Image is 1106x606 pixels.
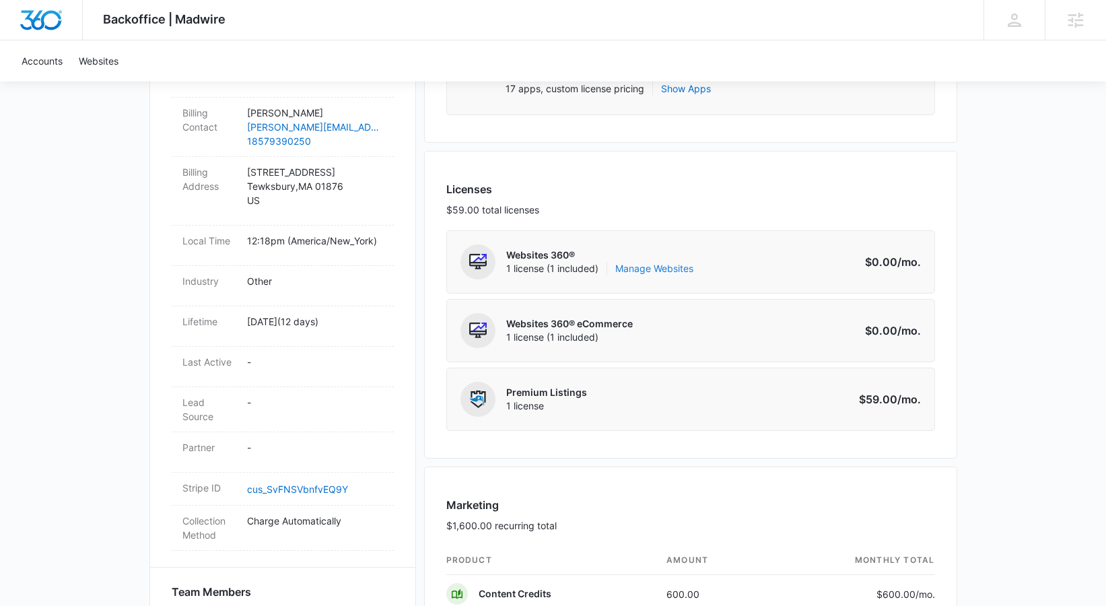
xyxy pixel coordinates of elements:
[247,274,383,288] p: Other
[446,546,656,575] th: product
[506,331,633,344] span: 1 license (1 included)
[172,473,394,506] div: Stripe IDcus_SvFNSVbnfvEQ9Y
[771,546,935,575] th: monthly total
[858,391,921,407] p: $59.00
[182,314,236,329] dt: Lifetime
[172,98,394,157] div: Billing Contact[PERSON_NAME][PERSON_NAME][EMAIL_ADDRESS][DOMAIN_NAME]18579390250
[172,226,394,266] div: Local Time12:18pm (America/New_York)
[172,432,394,473] div: Partner-
[858,254,921,270] p: $0.00
[247,440,383,454] p: -
[656,546,771,575] th: amount
[247,134,383,148] a: 18579390250
[172,584,251,600] span: Team Members
[506,262,693,275] span: 1 license (1 included)
[506,248,693,262] p: Websites 360®
[13,40,71,81] a: Accounts
[506,386,587,399] p: Premium Listings
[172,157,394,226] div: Billing Address[STREET_ADDRESS]Tewksbury,MA 01876US
[182,274,236,288] dt: Industry
[172,387,394,432] div: Lead Source-
[506,81,644,96] p: 17 apps, custom license pricing
[915,588,935,600] span: /mo.
[858,323,921,339] p: $0.00
[103,12,226,26] span: Backoffice | Madwire
[479,587,551,601] p: Content Credits
[182,165,236,193] dt: Billing Address
[247,483,348,495] a: cus_SvFNSVbnfvEQ9Y
[182,514,236,542] dt: Collection Method
[247,120,383,134] a: [PERSON_NAME][EMAIL_ADDRESS][DOMAIN_NAME]
[247,165,383,207] p: [STREET_ADDRESS] Tewksbury , MA 01876 US
[897,393,921,406] span: /mo.
[506,317,633,331] p: Websites 360® eCommerce
[446,203,539,217] p: $59.00 total licenses
[897,255,921,269] span: /mo.
[247,355,383,369] p: -
[446,518,557,533] p: $1,600.00 recurring total
[661,81,711,96] button: Show Apps
[872,587,935,601] p: $600.00
[182,234,236,248] dt: Local Time
[247,314,383,329] p: [DATE] ( 12 days )
[182,481,236,495] dt: Stripe ID
[247,234,383,248] p: 12:18pm ( America/New_York )
[247,514,383,528] p: Charge Automatically
[897,324,921,337] span: /mo.
[506,399,587,413] span: 1 license
[446,181,539,197] h3: Licenses
[172,266,394,306] div: IndustryOther
[172,506,394,551] div: Collection MethodCharge Automatically
[446,497,557,513] h3: Marketing
[71,40,127,81] a: Websites
[247,395,383,409] p: -
[172,306,394,347] div: Lifetime[DATE](12 days)
[182,355,236,369] dt: Last Active
[172,347,394,387] div: Last Active-
[182,440,236,454] dt: Partner
[182,106,236,134] dt: Billing Contact
[615,262,693,275] a: Manage Websites
[247,106,383,120] p: [PERSON_NAME]
[182,395,236,424] dt: Lead Source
